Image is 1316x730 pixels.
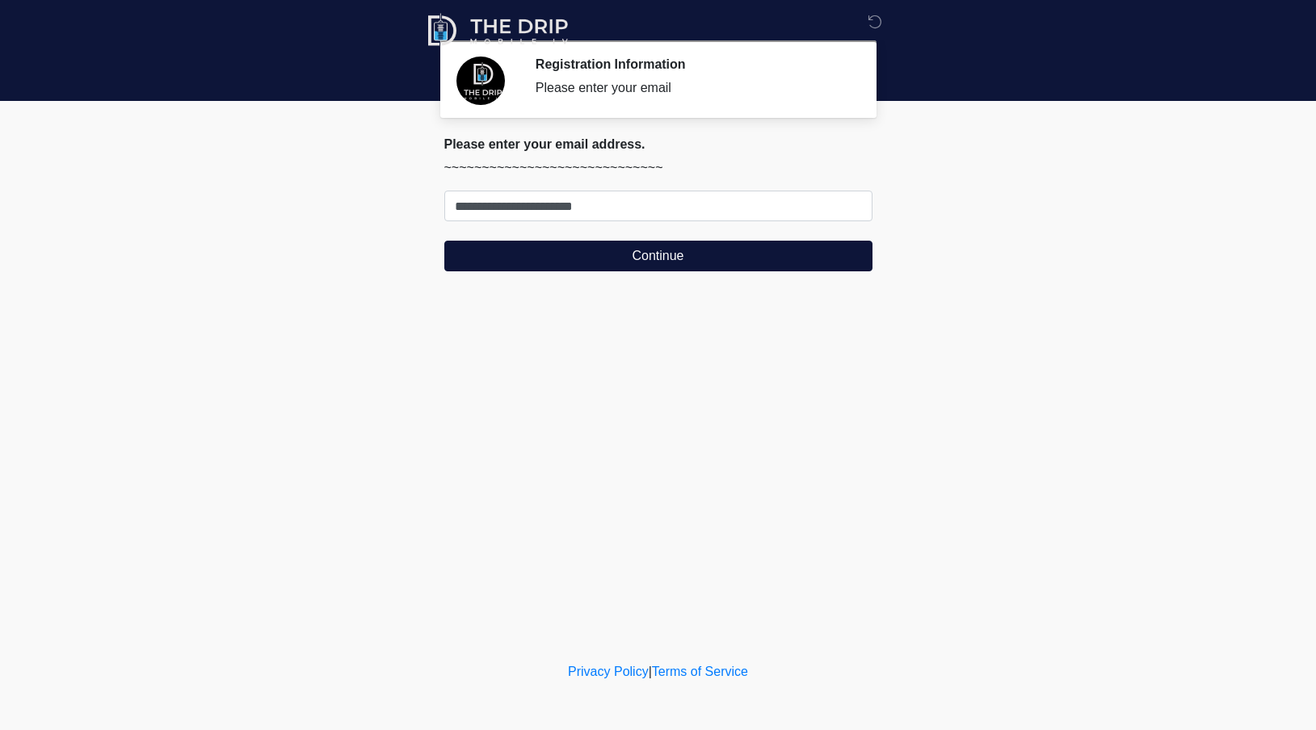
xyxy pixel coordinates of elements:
[444,136,872,152] h2: Please enter your email address.
[649,665,652,678] a: |
[456,57,505,105] img: Agent Avatar
[444,158,872,178] p: ~~~~~~~~~~~~~~~~~~~~~~~~~~~~~
[568,665,649,678] a: Privacy Policy
[652,665,748,678] a: Terms of Service
[536,57,848,72] h2: Registration Information
[536,78,848,98] div: Please enter your email
[444,241,872,271] button: Continue
[428,12,570,48] img: The Drip Mobile IV Logo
